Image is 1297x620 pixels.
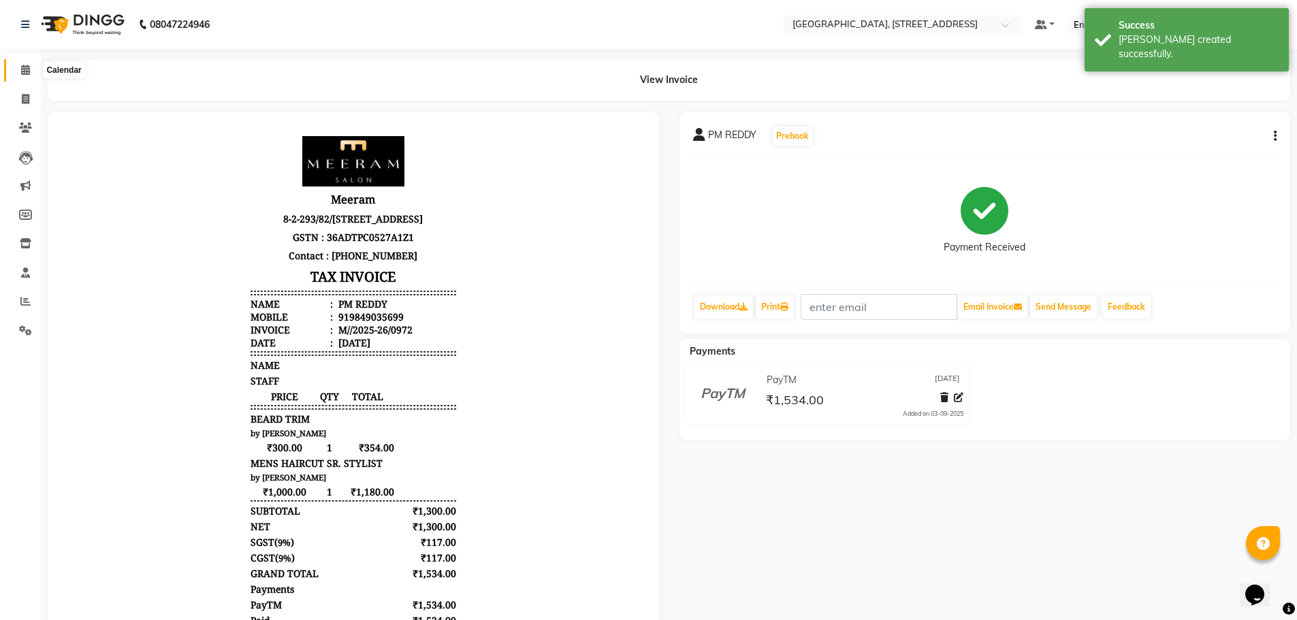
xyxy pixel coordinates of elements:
div: ₹1,534.00 [342,473,396,486]
div: Paid [189,489,209,502]
span: MENS HAIRCUT SR. STYLIST [189,331,321,344]
span: ₹354.00 [280,316,334,329]
div: SUBTOTAL [189,379,239,392]
span: 1 [257,316,280,329]
span: : [269,198,272,211]
div: View Invoice [48,59,1290,101]
span: ₹1,534.00 [766,392,824,411]
span: PM REDDY [708,128,756,147]
img: file_1722000872831.jpg [241,11,343,61]
button: Send Message [1030,295,1097,319]
button: Email Invoice [958,295,1027,319]
span: QTY [257,265,280,278]
small: by [PERSON_NAME] [189,347,265,357]
span: PayTM [767,373,797,387]
div: [DATE] [274,211,309,224]
small: by [PERSON_NAME] [189,303,265,313]
span: : [269,172,272,185]
span: 9% [217,411,229,423]
a: Feedback [1102,295,1151,319]
b: 08047224946 [150,5,210,44]
h3: TAX INVOICE [189,140,395,163]
button: Prebook [773,127,812,146]
span: PayTM [189,473,221,486]
div: ₹1,300.00 [342,379,396,392]
div: GRAND TOTAL [189,442,257,455]
span: BEARD TRIM [189,287,249,300]
div: Invoice [189,198,272,211]
p: THANK YOU FOR VISITING MEERAM SALON PLEASE VISIT AGAIN ! T&C : Products once sold wont be returned. [189,513,395,552]
span: 9% [217,427,230,439]
span: 1 [257,360,280,373]
span: Payments [690,345,735,357]
span: CGST [189,426,214,439]
div: ₹1,300.00 [342,395,396,408]
div: ( ) [189,426,234,439]
p: 8-2-293/82/[STREET_ADDRESS] [189,84,395,103]
div: Name [189,172,272,185]
div: Success [1119,18,1279,33]
span: ₹300.00 [189,316,257,329]
div: ₹1,534.00 [342,489,396,502]
div: Date [189,211,272,224]
iframe: chat widget [1240,566,1283,606]
a: Download [694,295,753,319]
div: NET [189,395,209,408]
div: Mobile [189,185,272,198]
div: ₹117.00 [342,426,396,439]
img: logo [35,5,128,44]
span: STAFF [189,249,218,262]
div: M//2025-26/0972 [274,198,351,211]
div: Payment Received [944,240,1025,255]
span: SGST [189,410,213,423]
span: NAME [189,233,219,246]
div: 919849035699 [274,185,342,198]
a: Print [756,295,794,319]
div: ₹1,534.00 [342,442,396,455]
div: Added on 03-09-2025 [903,409,963,419]
p: GSTN : 36ADTPC0527A1Z1 [189,103,395,121]
p: Contact : [PHONE_NUMBER] [189,121,395,140]
span: ₹1,180.00 [280,360,334,373]
div: PM REDDY [274,172,326,185]
span: ₹1,000.00 [189,360,257,373]
div: ₹117.00 [342,410,396,423]
span: TOTAL [280,265,334,278]
input: enter email [801,294,957,320]
div: Bill created successfully. [1119,33,1279,61]
h3: Meeram [189,64,395,84]
span: PRICE [189,265,257,278]
span: [DATE] [935,373,960,387]
span: : [269,185,272,198]
span: : [269,211,272,224]
div: Calendar [43,62,84,78]
div: ( ) [189,410,233,423]
div: Payments [189,457,233,470]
